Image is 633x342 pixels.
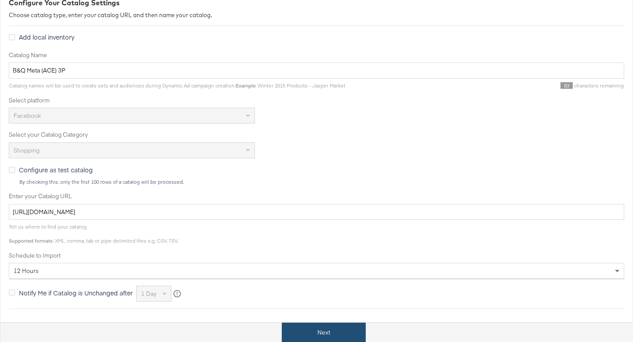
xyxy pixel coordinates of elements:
span: Notify Me if Catalog is Unchanged after [19,288,133,297]
label: Select your Catalog Category [9,131,624,139]
strong: Supported formats [9,237,53,244]
label: Schedule to Import [9,251,624,260]
span: Facebook [14,112,41,120]
div: By checking this, only the first 100 rows of a catalog will be processed. [19,179,624,185]
span: 83 [560,82,573,89]
span: Configure as test catalog [19,165,93,174]
div: Choose catalog type, enter your catalog URL and then name your catalog. [9,11,624,19]
div: characters remaining [346,82,624,89]
span: Shopping [14,146,40,154]
span: Tell us where to find your catalog. : XML, comma, tab or pipe delimited files e.g. CSV, TSV. [9,223,178,244]
span: 1 day [141,290,156,298]
span: Catalog names will be used to create sets and audiences during Dynamic Ad campaign creation. : Wi... [9,82,346,89]
span: 12 hours [14,267,39,275]
label: Enter your Catalog URL [9,192,624,200]
strong: Example [236,82,255,89]
label: Catalog Name [9,51,624,59]
label: Select platform [9,96,624,105]
input: Name your catalog e.g. My Dynamic Product Catalog [9,62,624,79]
span: Add local inventory [19,33,74,41]
input: Enter Catalog URL, e.g. http://www.example.com/products.xml [9,204,624,220]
